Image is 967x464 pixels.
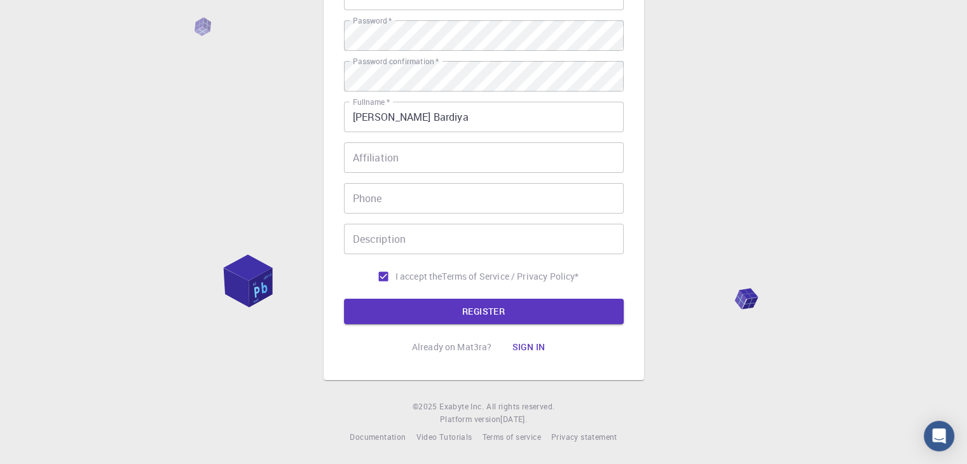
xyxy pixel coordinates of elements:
[350,432,406,442] span: Documentation
[439,400,484,413] a: Exabyte Inc.
[344,299,624,324] button: REGISTER
[442,270,579,283] a: Terms of Service / Privacy Policy*
[924,421,954,451] div: Open Intercom Messenger
[500,414,527,424] span: [DATE] .
[412,341,492,353] p: Already on Mat3ra?
[440,413,500,426] span: Platform version
[502,334,555,360] button: Sign in
[353,97,390,107] label: Fullname
[416,431,472,444] a: Video Tutorials
[353,56,439,67] label: Password confirmation
[416,432,472,442] span: Video Tutorials
[442,270,579,283] p: Terms of Service / Privacy Policy *
[486,400,554,413] span: All rights reserved.
[413,400,439,413] span: © 2025
[482,432,540,442] span: Terms of service
[482,431,540,444] a: Terms of service
[395,270,442,283] span: I accept the
[439,401,484,411] span: Exabyte Inc.
[551,432,617,442] span: Privacy statement
[350,431,406,444] a: Documentation
[500,413,527,426] a: [DATE].
[353,15,392,26] label: Password
[551,431,617,444] a: Privacy statement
